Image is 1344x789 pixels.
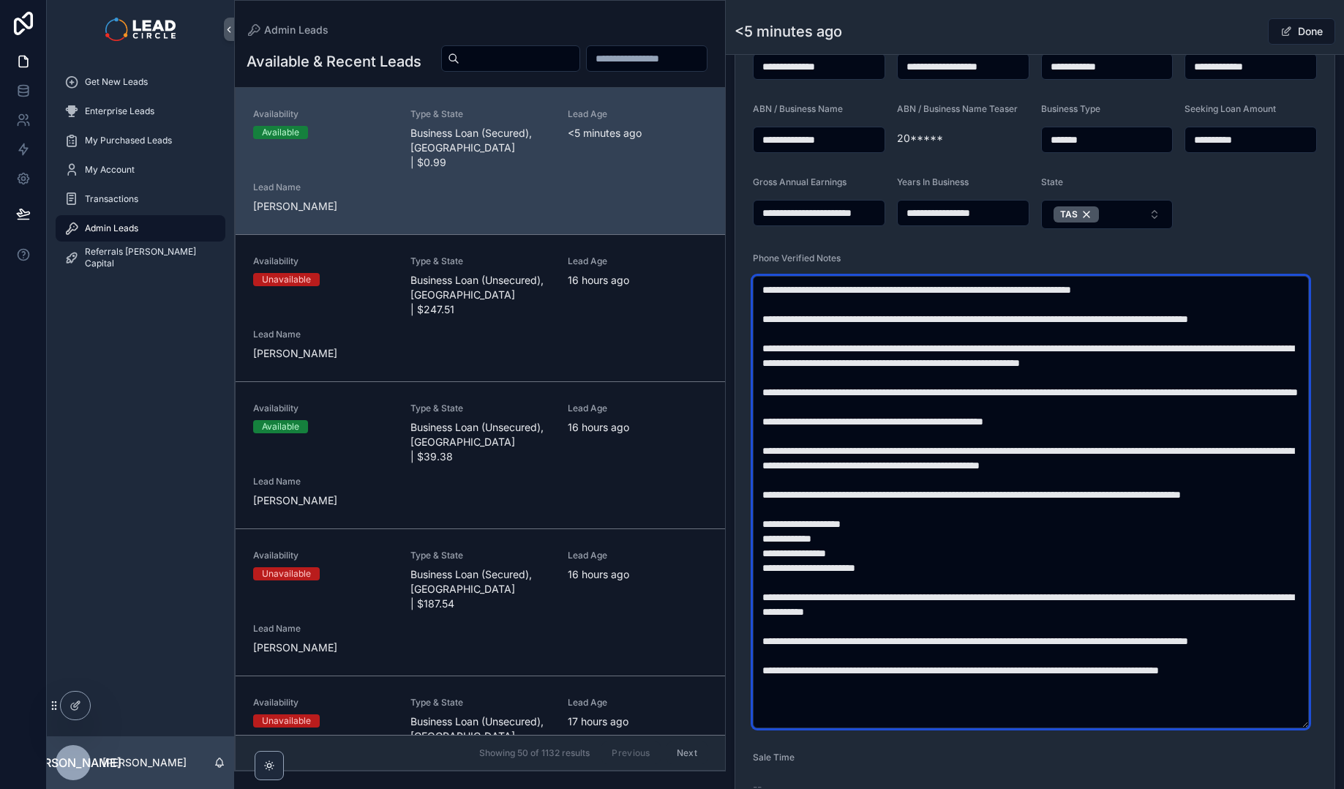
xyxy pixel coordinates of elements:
[253,255,393,267] span: Availability
[253,329,393,340] span: Lead Name
[667,741,707,764] button: Next
[479,747,590,759] span: Showing 50 of 1132 results
[262,420,299,433] div: Available
[56,186,225,212] a: Transactions
[568,420,707,435] span: 16 hours ago
[568,273,707,288] span: 16 hours ago
[410,255,550,267] span: Type & State
[897,176,969,187] span: Years In Business
[236,381,725,528] a: AvailabilityAvailableType & StateBusiness Loan (Unsecured), [GEOGRAPHIC_DATA] | $39.38Lead Age16 ...
[253,476,393,487] span: Lead Name
[264,23,329,37] span: Admin Leads
[262,714,311,728] div: Unavailable
[253,623,393,635] span: Lead Name
[236,234,725,381] a: AvailabilityUnavailableType & StateBusiness Loan (Unsecured), [GEOGRAPHIC_DATA] | $247.51Lead Age...
[85,105,154,117] span: Enterprise Leads
[410,550,550,561] span: Type & State
[410,697,550,708] span: Type & State
[1185,103,1276,114] span: Seeking Loan Amount
[85,135,172,146] span: My Purchased Leads
[262,126,299,139] div: Available
[568,697,707,708] span: Lead Age
[410,567,550,611] span: Business Loan (Secured), [GEOGRAPHIC_DATA] | $187.54
[85,193,138,205] span: Transactions
[735,21,842,42] h1: <5 minutes ago
[568,714,707,729] span: 17 hours ago
[262,273,311,286] div: Unavailable
[247,51,421,72] h1: Available & Recent Leads
[85,164,135,176] span: My Account
[247,23,329,37] a: Admin Leads
[253,697,393,708] span: Availability
[410,273,550,317] span: Business Loan (Unsecured), [GEOGRAPHIC_DATA] | $247.51
[85,76,148,88] span: Get New Leads
[102,755,187,770] p: [PERSON_NAME]
[568,255,707,267] span: Lead Age
[56,157,225,183] a: My Account
[56,244,225,271] a: Referrals [PERSON_NAME] Capital
[56,127,225,154] a: My Purchased Leads
[568,567,707,582] span: 16 hours ago
[236,88,725,234] a: AvailabilityAvailableType & StateBusiness Loan (Secured), [GEOGRAPHIC_DATA] | $0.99Lead Age<5 min...
[568,126,707,141] span: <5 minutes ago
[1054,206,1099,223] button: Unselect 15
[410,403,550,414] span: Type & State
[1060,209,1078,220] span: TAS
[253,493,393,508] span: [PERSON_NAME]
[85,223,138,234] span: Admin Leads
[253,550,393,561] span: Availability
[253,346,393,361] span: [PERSON_NAME]
[568,108,707,120] span: Lead Age
[85,246,211,269] span: Referrals [PERSON_NAME] Capital
[56,69,225,95] a: Get New Leads
[262,567,311,580] div: Unavailable
[47,59,234,290] div: scrollable content
[753,103,843,114] span: ABN / Business Name
[410,714,550,758] span: Business Loan (Unsecured), [GEOGRAPHIC_DATA] | $97.06
[897,103,1018,114] span: ABN / Business Name Teaser
[1041,103,1100,114] span: Business Type
[253,182,393,193] span: Lead Name
[753,752,795,763] span: Sale Time
[1041,200,1174,229] button: Select Button
[753,253,841,263] span: Phone Verified Notes
[568,403,707,414] span: Lead Age
[25,754,121,771] span: [PERSON_NAME]
[236,528,725,676] a: AvailabilityUnavailableType & StateBusiness Loan (Secured), [GEOGRAPHIC_DATA] | $187.54Lead Age16...
[253,108,393,120] span: Availability
[568,550,707,561] span: Lead Age
[56,98,225,124] a: Enterprise Leads
[1041,176,1063,187] span: State
[1268,18,1335,45] button: Done
[105,18,175,41] img: App logo
[253,199,393,214] span: [PERSON_NAME]
[56,215,225,242] a: Admin Leads
[410,108,550,120] span: Type & State
[410,126,550,170] span: Business Loan (Secured), [GEOGRAPHIC_DATA] | $0.99
[753,176,846,187] span: Gross Annual Earnings
[410,420,550,464] span: Business Loan (Unsecured), [GEOGRAPHIC_DATA] | $39.38
[253,640,393,655] span: [PERSON_NAME]
[253,403,393,414] span: Availability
